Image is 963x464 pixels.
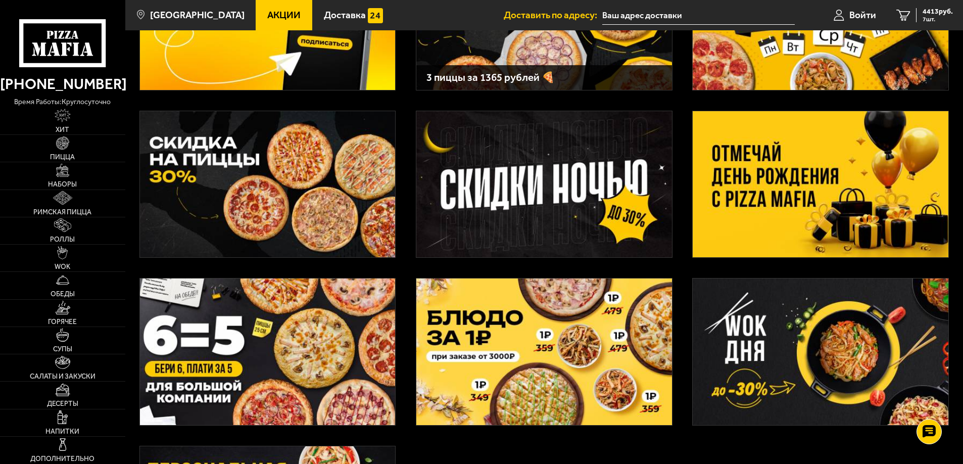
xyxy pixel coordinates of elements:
[50,236,75,243] span: Роллы
[48,318,77,326] span: Горячее
[602,6,795,25] input: Ваш адрес доставки
[267,10,301,20] span: Акции
[55,263,70,270] span: WOK
[53,346,72,353] span: Супы
[426,72,662,83] h3: 3 пиццы за 1365 рублей 🍕
[923,8,953,15] span: 4413 руб.
[33,209,91,216] span: Римская пицца
[849,10,876,20] span: Войти
[150,10,245,20] span: [GEOGRAPHIC_DATA]
[48,181,77,188] span: Наборы
[47,400,78,407] span: Десерты
[30,455,94,462] span: Дополнительно
[504,10,602,20] span: Доставить по адресу:
[45,428,79,435] span: Напитки
[51,291,75,298] span: Обеды
[56,126,69,133] span: Хит
[30,373,95,380] span: Салаты и закуски
[923,16,953,22] span: 7 шт.
[368,8,383,23] img: 15daf4d41897b9f0e9f617042186c801.svg
[50,154,75,161] span: Пицца
[324,10,366,20] span: Доставка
